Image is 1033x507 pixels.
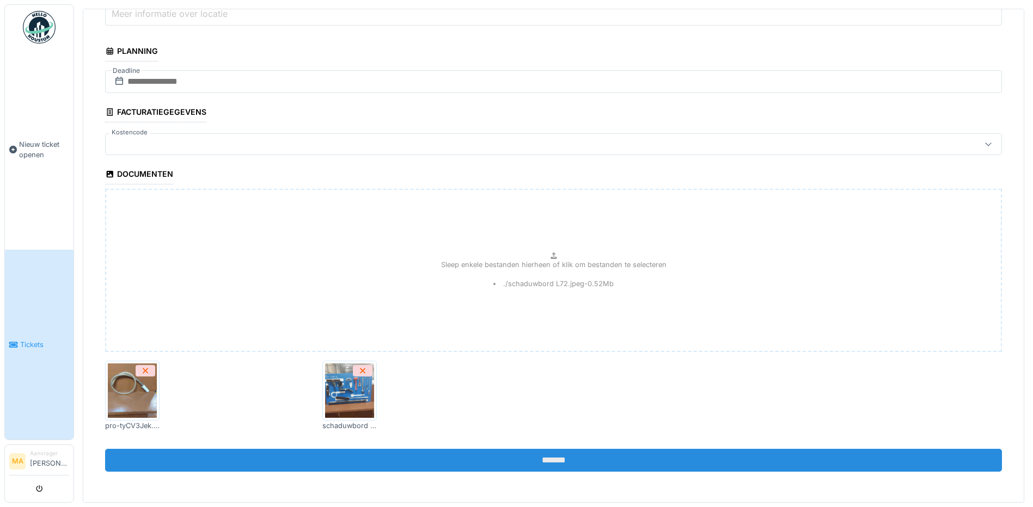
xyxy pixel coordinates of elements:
div: schaduwbord L72.jpeg [322,421,377,431]
li: MA [9,453,26,469]
img: 6dh6xuyecqivrxrleaofzoee6faa [108,363,157,418]
div: Documenten [105,166,173,184]
span: Tickets [20,339,69,350]
li: [PERSON_NAME] [30,449,69,473]
img: Badge_color-CXgf-gQk.svg [23,11,56,44]
a: MA Aanvrager[PERSON_NAME] [9,449,69,475]
img: hmx8g866yegz9gghuesu5suwkcvr [325,363,374,418]
div: Planning [105,43,158,61]
label: Meer informatie over locatie [109,7,230,20]
div: pro-tyCV3Jek.jpeg [105,421,160,431]
div: Facturatiegegevens [105,104,206,122]
a: Tickets [5,250,74,440]
a: Nieuw ticket openen [5,50,74,250]
li: ./schaduwbord L72.jpeg - 0.52 Mb [493,279,614,289]
label: Kostencode [109,128,150,137]
label: Deadline [112,65,141,77]
div: Aanvrager [30,449,69,457]
span: Nieuw ticket openen [19,139,69,160]
p: Sleep enkele bestanden hierheen of klik om bestanden te selecteren [441,259,667,270]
